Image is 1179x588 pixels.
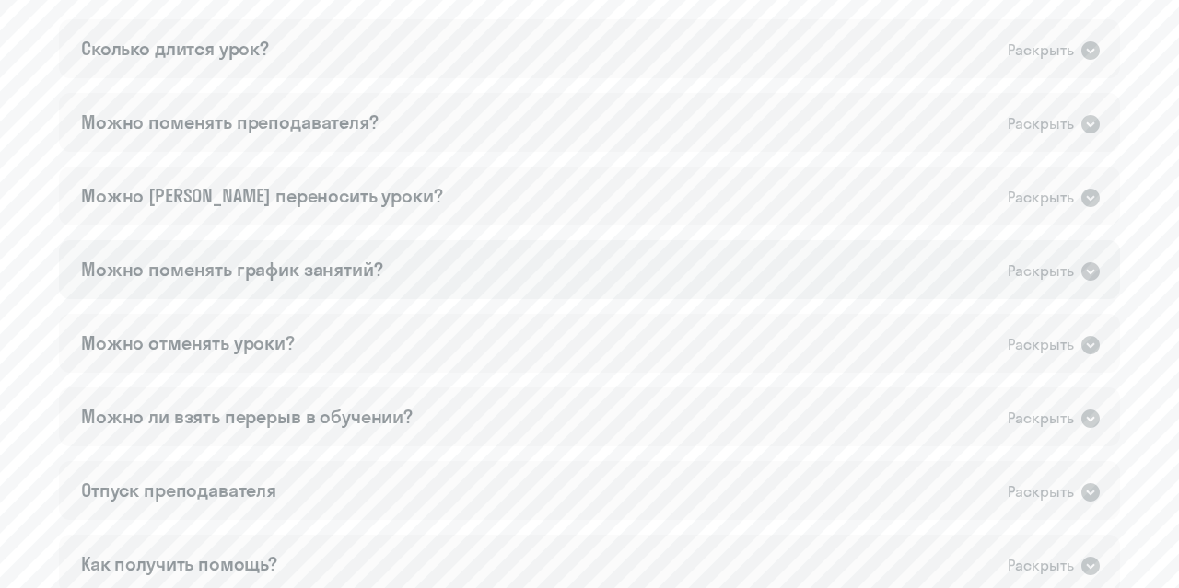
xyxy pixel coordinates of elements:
[81,404,413,430] div: Можно ли взять перерыв в обучении?
[81,478,276,503] div: Отпуск преподавателя
[1008,39,1074,62] div: Раскрыть
[81,257,383,282] div: Можно поменять график занятий?
[81,551,277,577] div: Как получить помощь?
[81,330,295,356] div: Можно отменять уроки?
[81,36,269,62] div: Сколько длится урок?
[1008,112,1074,135] div: Раскрыть
[81,183,442,209] div: Можно [PERSON_NAME] переносить уроки?
[1008,554,1074,577] div: Раскрыть
[1008,259,1074,282] div: Раскрыть
[81,110,379,135] div: Можно поменять преподавателя?
[1008,480,1074,503] div: Раскрыть
[1008,407,1074,430] div: Раскрыть
[1008,333,1074,356] div: Раскрыть
[1008,186,1074,209] div: Раскрыть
